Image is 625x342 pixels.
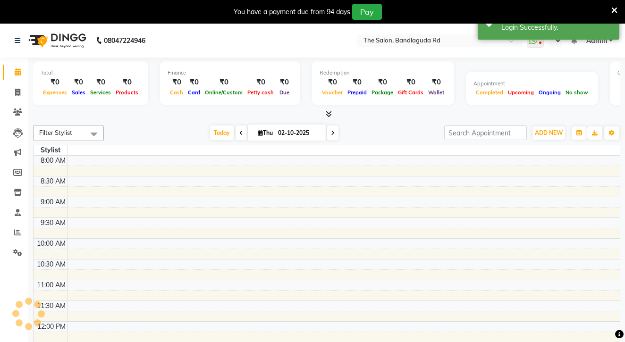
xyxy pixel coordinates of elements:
[396,89,426,96] span: Gift Cards
[41,69,141,77] div: Total
[210,125,234,140] span: Today
[35,301,68,311] div: 11:30 AM
[532,126,565,140] button: ADD NEW
[69,89,88,96] span: Sales
[234,7,350,17] div: You have a payment due from 94 days
[41,89,69,96] span: Expenses
[426,77,447,88] div: ₹0
[186,89,203,96] span: Card
[369,89,396,96] span: Package
[501,23,612,33] div: Login Successfully.
[39,176,68,186] div: 8:30 AM
[369,77,396,88] div: ₹0
[245,89,276,96] span: Petty cash
[24,27,89,54] img: logo
[473,89,506,96] span: Completed
[35,239,68,249] div: 10:00 AM
[345,77,369,88] div: ₹0
[506,89,536,96] span: Upcoming
[277,89,292,96] span: Due
[88,89,113,96] span: Services
[320,89,345,96] span: Voucher
[168,77,186,88] div: ₹0
[88,77,113,88] div: ₹0
[186,77,203,88] div: ₹0
[168,69,293,77] div: Finance
[426,89,447,96] span: Wallet
[113,77,141,88] div: ₹0
[396,77,426,88] div: ₹0
[255,129,275,136] span: Thu
[345,89,369,96] span: Prepaid
[35,259,68,269] div: 10:30 AM
[34,145,68,155] div: Stylist
[203,89,245,96] span: Online/Custom
[35,280,68,290] div: 11:00 AM
[39,218,68,228] div: 9:30 AM
[535,129,563,136] span: ADD NEW
[39,129,72,136] span: Filter Stylist
[245,77,276,88] div: ₹0
[276,77,293,88] div: ₹0
[473,80,591,88] div: Appointment
[320,77,345,88] div: ₹0
[320,69,447,77] div: Redemption
[41,77,69,88] div: ₹0
[39,197,68,207] div: 9:00 AM
[104,27,145,54] b: 08047224946
[536,89,563,96] span: Ongoing
[113,89,141,96] span: Products
[352,4,382,20] button: Pay
[275,126,322,140] input: 2025-10-02
[69,77,88,88] div: ₹0
[203,77,245,88] div: ₹0
[39,156,68,166] div: 8:00 AM
[168,89,186,96] span: Cash
[444,125,527,140] input: Search Appointment
[563,89,591,96] span: No show
[35,322,68,332] div: 12:00 PM
[586,36,607,46] span: Admin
